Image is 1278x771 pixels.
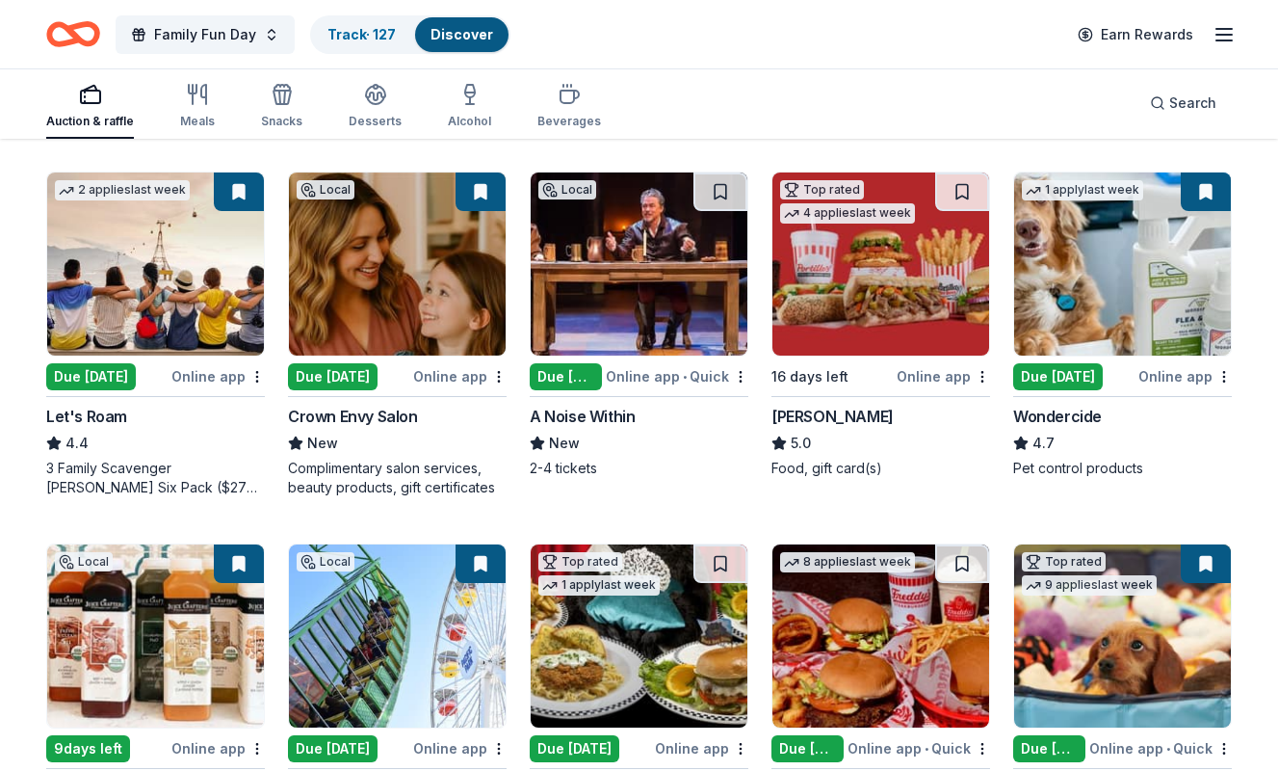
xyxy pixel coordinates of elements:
div: 4 applies last week [780,203,915,224]
div: 16 days left [771,365,848,388]
img: Image for BarkBox [1014,545,1231,728]
div: 9 applies last week [1022,575,1157,596]
span: New [307,432,338,455]
div: Due [DATE] [530,363,602,390]
a: Image for Wondercide1 applylast weekDue [DATE]Online appWondercide4.7Pet control products [1013,172,1232,478]
div: 3 Family Scavenger [PERSON_NAME] Six Pack ($270 Value), 2 Date Night Scavenger [PERSON_NAME] Two ... [46,459,265,497]
button: Auction & raffle [46,75,134,139]
div: 8 applies last week [780,552,915,572]
img: Image for Pacific Park [289,545,506,728]
div: Online app [1138,364,1232,388]
div: Top rated [1022,552,1106,572]
div: Local [297,180,354,199]
span: • [683,369,687,385]
a: Image for Crown Envy SalonLocalDue [DATE]Online appCrown Envy SalonNewComplimentary salon service... [288,172,507,497]
div: Local [55,552,113,572]
button: Track· 127Discover [310,15,510,54]
img: Image for Black Bear Diner [531,545,747,728]
div: 1 apply last week [1022,180,1143,200]
div: 2 applies last week [55,180,190,200]
button: Beverages [537,75,601,139]
div: 2-4 tickets [530,459,748,478]
div: Let's Roam [46,405,127,428]
div: Due [DATE] [1013,735,1085,762]
img: Image for Portillo's [772,173,989,356]
span: 5.0 [791,432,811,455]
div: Crown Envy Salon [288,405,418,428]
div: Online app [413,364,507,388]
img: Image for Freddy's Frozen Custard & Steakburgers [772,545,989,728]
span: Family Fun Day [154,23,256,46]
div: Complimentary salon services, beauty products, gift certificates [288,459,507,497]
button: Meals [180,75,215,139]
div: [PERSON_NAME] [771,405,894,428]
div: A Noise Within [530,405,635,428]
div: Due [DATE] [1013,363,1103,390]
div: Food, gift card(s) [771,459,990,478]
div: Online app [171,364,265,388]
div: Local [538,180,596,199]
img: Image for Let's Roam [47,173,264,356]
a: Discover [430,26,493,42]
a: Track· 127 [327,26,396,42]
div: Beverages [537,114,601,129]
span: 4.4 [65,432,89,455]
div: Online app [171,736,265,760]
div: Meals [180,114,215,129]
div: 1 apply last week [538,575,660,596]
div: Alcohol [448,114,491,129]
div: Online app [655,736,748,760]
span: • [1166,741,1170,757]
img: Image for Wondercide [1014,173,1231,356]
button: Snacks [261,75,302,139]
span: Search [1169,92,1216,115]
div: Wondercide [1013,405,1102,428]
a: Image for A Noise WithinLocalDue [DATE]Online app•QuickA Noise WithinNew2-4 tickets [530,172,748,478]
div: Due [DATE] [530,735,619,762]
div: Online app Quick [848,736,990,760]
img: Image for Juice Crafters [47,545,264,728]
div: Desserts [349,114,402,129]
div: 9 days left [46,735,130,762]
a: Earn Rewards [1066,17,1205,52]
img: Image for Crown Envy Salon [289,173,506,356]
span: • [925,741,928,757]
div: Pet control products [1013,459,1232,478]
button: Desserts [349,75,402,139]
div: Snacks [261,114,302,129]
a: Image for Let's Roam2 applieslast weekDue [DATE]Online appLet's Roam4.43 Family Scavenger [PERSON... [46,172,265,497]
img: Image for A Noise Within [531,173,747,356]
div: Local [297,552,354,572]
button: Alcohol [448,75,491,139]
button: Search [1135,84,1232,122]
a: Home [46,12,100,57]
div: Auction & raffle [46,114,134,129]
span: 4.7 [1032,432,1055,455]
div: Due [DATE] [771,735,844,762]
div: Online app Quick [606,364,748,388]
div: Due [DATE] [46,363,136,390]
div: Online app Quick [1089,736,1232,760]
a: Image for Portillo'sTop rated4 applieslast week16 days leftOnline app[PERSON_NAME]5.0Food, gift c... [771,172,990,478]
div: Top rated [538,552,622,572]
div: Top rated [780,180,864,199]
div: Due [DATE] [288,363,378,390]
div: Online app [897,364,990,388]
button: Family Fun Day [116,15,295,54]
span: New [549,432,580,455]
div: Online app [413,736,507,760]
div: Due [DATE] [288,735,378,762]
